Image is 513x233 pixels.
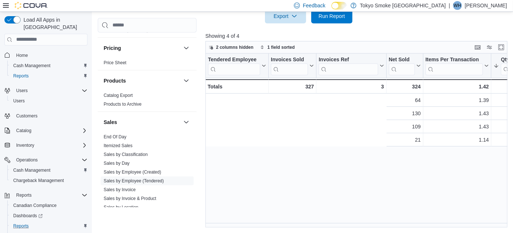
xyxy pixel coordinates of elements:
[104,204,139,210] a: Sales by Location
[182,117,191,126] button: Sales
[208,82,266,91] div: Totals
[10,166,53,175] a: Cash Management
[7,200,90,211] button: Canadian Compliance
[388,56,415,63] div: Net Sold
[13,51,87,60] span: Home
[426,135,489,144] div: 1.14
[16,88,28,94] span: Users
[104,195,156,201] span: Sales by Invoice & Product
[104,160,130,166] span: Sales by Day
[104,152,148,157] a: Sales by Classification
[1,110,90,121] button: Customers
[311,9,352,23] button: Run Report
[1,85,90,96] button: Users
[13,111,87,120] span: Customers
[388,56,420,75] button: Net Sold
[13,167,50,173] span: Cash Management
[104,187,136,192] a: Sales by Invoice
[208,56,266,75] button: Tendered Employee
[104,44,121,51] h3: Pricing
[10,166,87,175] span: Cash Management
[104,101,141,106] a: Products to Archive
[1,190,90,200] button: Reports
[449,1,450,10] p: |
[13,86,87,95] span: Users
[104,143,133,148] a: Itemized Sales
[389,122,421,131] div: 109
[13,126,87,135] span: Catalog
[13,141,87,150] span: Inventory
[10,176,87,185] span: Chargeback Management
[7,221,90,231] button: Reports
[205,32,510,40] p: Showing 4 of 4
[104,44,180,51] button: Pricing
[388,56,415,75] div: Net Sold
[10,211,87,220] span: Dashboards
[7,71,90,81] button: Reports
[10,201,87,210] span: Canadian Compliance
[10,222,32,230] a: Reports
[104,92,133,98] a: Catalog Export
[208,56,260,63] div: Tendered Employee
[104,134,126,139] a: End Of Day
[10,72,87,80] span: Reports
[10,222,87,230] span: Reports
[331,2,347,10] input: Dark Mode
[13,191,87,200] span: Reports
[216,44,254,50] span: 2 columns hidden
[10,72,32,80] a: Reports
[7,165,90,175] button: Cash Management
[269,9,302,23] span: Export
[13,63,50,69] span: Cash Management
[104,178,164,183] a: Sales by Employee (Tendered)
[13,51,31,60] a: Home
[16,192,32,198] span: Reports
[271,56,314,75] button: Invoices Sold
[16,113,37,119] span: Customers
[453,1,462,10] div: Will Holmes
[13,86,31,95] button: Users
[104,92,133,98] span: Catalog Export
[426,109,489,118] div: 1.43
[1,50,90,61] button: Home
[104,196,156,201] a: Sales by Invoice & Product
[1,125,90,136] button: Catalog
[13,73,29,79] span: Reports
[426,96,489,105] div: 1.39
[10,97,28,105] a: Users
[98,91,197,111] div: Products
[454,1,461,10] span: WH
[206,43,256,52] button: 2 columns hidden
[497,43,506,52] button: Enter fullscreen
[104,178,164,183] span: Sales by Employee (Tendered)
[426,122,489,131] div: 1.43
[319,56,378,63] div: Invoices Ref
[98,58,197,70] div: Pricing
[388,82,420,91] div: 324
[7,211,90,221] a: Dashboards
[360,1,446,10] p: Tokyo Smoke [GEOGRAPHIC_DATA]
[182,76,191,85] button: Products
[485,43,494,52] button: Display options
[104,169,161,174] a: Sales by Employee (Created)
[13,178,64,183] span: Chargeback Management
[104,77,180,84] button: Products
[13,141,37,150] button: Inventory
[10,211,46,220] a: Dashboards
[271,56,308,75] div: Invoices Sold
[473,43,482,52] button: Keyboard shortcuts
[319,12,345,20] span: Run Report
[13,191,35,200] button: Reports
[104,60,126,65] a: Price Sheet
[425,56,489,75] button: Items Per Transaction
[303,2,325,9] span: Feedback
[104,118,180,125] button: Sales
[104,118,117,125] h3: Sales
[389,96,421,105] div: 64
[319,82,384,91] div: 3
[10,201,60,210] a: Canadian Compliance
[13,112,40,120] a: Customers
